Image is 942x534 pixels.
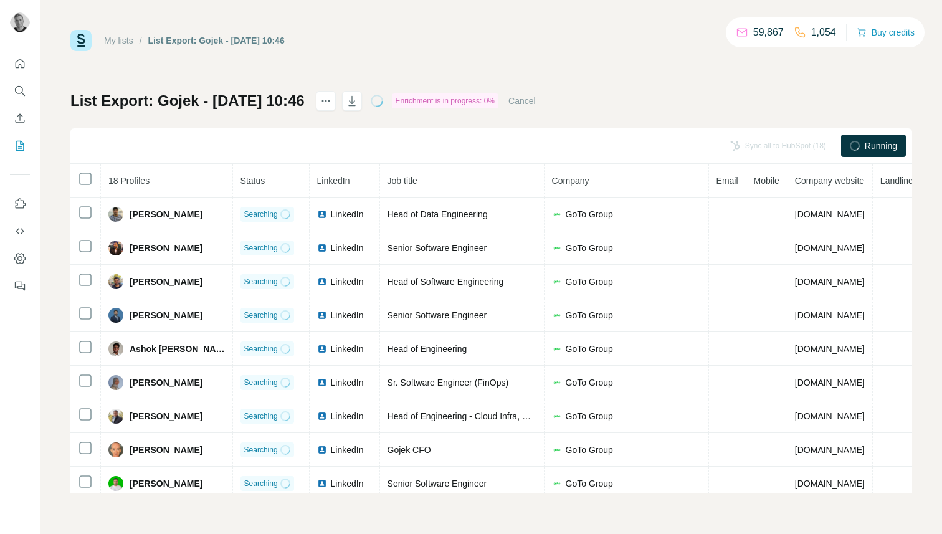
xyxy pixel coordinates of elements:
img: Avatar [108,341,123,356]
span: Head of Engineering [388,344,467,354]
span: LinkedIn [331,444,364,456]
img: LinkedIn logo [317,411,327,421]
button: Dashboard [10,247,30,270]
button: actions [316,91,336,111]
img: Avatar [108,207,123,222]
span: [PERSON_NAME] [130,410,202,422]
span: Senior Software Engineer [388,479,487,489]
span: Gojek CFO [388,445,431,455]
span: [DOMAIN_NAME] [795,209,865,219]
span: Senior Software Engineer [388,310,487,320]
img: company-logo [552,378,562,388]
img: LinkedIn logo [317,344,327,354]
span: [PERSON_NAME] [130,242,202,254]
span: Company website [795,176,864,186]
span: Running [865,140,897,152]
span: LinkedIn [331,208,364,221]
span: GoTo Group [566,376,613,389]
span: Status [240,176,265,186]
span: Email [716,176,738,186]
span: [DOMAIN_NAME] [795,310,865,320]
span: Searching [244,310,278,321]
span: [DOMAIN_NAME] [795,411,865,421]
span: [PERSON_NAME] [130,275,202,288]
button: My lists [10,135,30,157]
span: [DOMAIN_NAME] [795,344,865,354]
img: company-logo [552,310,562,320]
img: Avatar [108,375,123,390]
li: / [140,34,142,47]
button: Use Surfe API [10,220,30,242]
span: GoTo Group [566,444,613,456]
img: Avatar [108,274,123,289]
img: company-logo [552,277,562,287]
span: GoTo Group [566,477,613,490]
button: Quick start [10,52,30,75]
span: LinkedIn [331,376,364,389]
span: GoTo Group [566,410,613,422]
span: Mobile [754,176,779,186]
span: GoTo Group [566,343,613,355]
img: LinkedIn logo [317,479,327,489]
button: Cancel [508,95,536,107]
span: Landline [880,176,913,186]
p: 59,867 [753,25,784,40]
button: Enrich CSV [10,107,30,130]
img: Avatar [108,409,123,424]
button: Feedback [10,275,30,297]
a: My lists [104,36,133,45]
span: Searching [244,377,278,388]
img: LinkedIn logo [317,378,327,388]
span: [PERSON_NAME] [130,376,202,389]
span: LinkedIn [317,176,350,186]
span: LinkedIn [331,275,364,288]
span: GoTo Group [566,309,613,322]
span: Searching [244,276,278,287]
span: Sr. Software Engineer (FinOps) [388,378,509,388]
span: [DOMAIN_NAME] [795,378,865,388]
span: 18 Profiles [108,176,150,186]
span: Head of Software Engineering [388,277,504,287]
img: company-logo [552,411,562,421]
button: Use Surfe on LinkedIn [10,193,30,215]
img: company-logo [552,344,562,354]
span: Searching [244,444,278,455]
img: LinkedIn logo [317,209,327,219]
p: 1,054 [811,25,836,40]
span: [PERSON_NAME] [130,477,202,490]
span: [DOMAIN_NAME] [795,277,865,287]
span: [DOMAIN_NAME] [795,445,865,455]
span: Senior Software Engineer [388,243,487,253]
span: LinkedIn [331,477,364,490]
span: [DOMAIN_NAME] [795,479,865,489]
span: GoTo Group [566,275,613,288]
span: [DOMAIN_NAME] [795,243,865,253]
img: company-logo [552,445,562,455]
img: Surfe Logo [70,30,92,51]
img: company-logo [552,479,562,489]
span: Searching [244,343,278,355]
span: LinkedIn [331,343,364,355]
span: LinkedIn [331,242,364,254]
h1: List Export: Gojek - [DATE] 10:46 [70,91,305,111]
span: Head of Engineering - Cloud Infra, DevOps, SRE, Observability, FinOps [388,411,664,421]
div: Enrichment is in progress: 0% [392,93,498,108]
span: GoTo Group [566,208,613,221]
img: Avatar [108,442,123,457]
img: company-logo [552,243,562,253]
img: company-logo [552,209,562,219]
img: Avatar [10,12,30,32]
span: Searching [244,242,278,254]
div: List Export: Gojek - [DATE] 10:46 [148,34,285,47]
span: Searching [244,478,278,489]
span: Searching [244,411,278,422]
span: Job title [388,176,417,186]
img: LinkedIn logo [317,243,327,253]
span: Company [552,176,589,186]
span: [PERSON_NAME] [130,444,202,456]
span: Head of Data Engineering [388,209,488,219]
img: Avatar [108,241,123,255]
span: GoTo Group [566,242,613,254]
img: LinkedIn logo [317,310,327,320]
img: Avatar [108,476,123,491]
